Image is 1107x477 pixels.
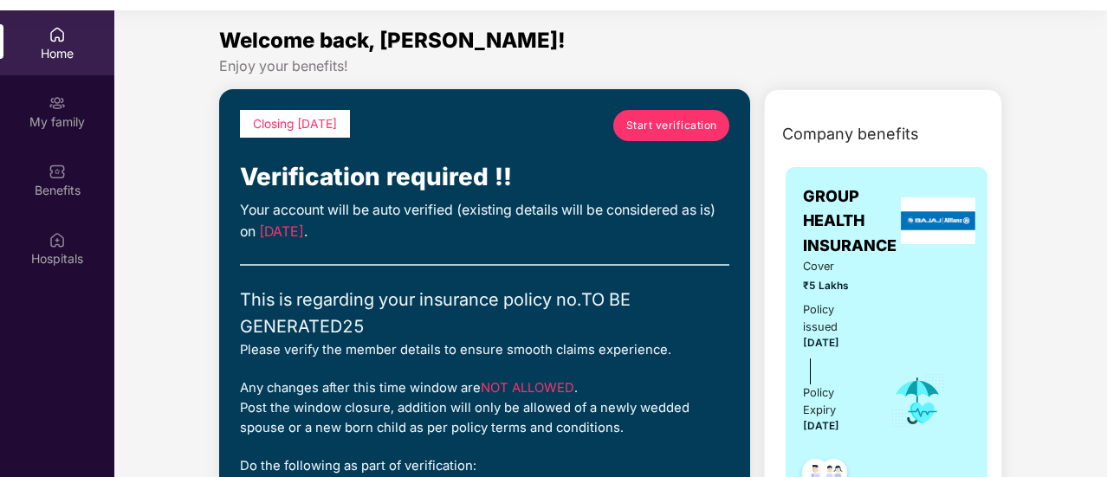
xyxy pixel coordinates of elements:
[49,26,66,43] img: svg+xml;base64,PHN2ZyBpZD0iSG9tZSIgeG1sbnM9Imh0dHA6Ly93d3cudzMub3JnLzIwMDAvc3ZnIiB3aWR0aD0iMjAiIG...
[803,278,866,294] span: ₹5 Lakhs
[782,122,919,146] span: Company benefits
[626,117,717,133] span: Start verification
[240,287,729,340] div: This is regarding your insurance policy no. TO BE GENERATED25
[253,117,337,131] span: Closing [DATE]
[240,200,729,243] div: Your account will be auto verified (existing details will be considered as is) on .
[613,110,729,141] a: Start verification
[49,163,66,180] img: svg+xml;base64,PHN2ZyBpZD0iQmVuZWZpdHMiIHhtbG5zPSJodHRwOi8vd3d3LnczLm9yZy8yMDAwL3N2ZyIgd2lkdGg9Ij...
[240,378,729,439] div: Any changes after this time window are . Post the window closure, addition will only be allowed o...
[803,301,866,336] div: Policy issued
[803,384,866,419] div: Policy Expiry
[803,337,839,349] span: [DATE]
[890,372,946,429] img: icon
[481,380,574,396] span: NOT ALLOWED
[240,158,729,197] div: Verification required !!
[259,223,304,240] span: [DATE]
[803,258,866,275] span: Cover
[803,184,897,258] span: GROUP HEALTH INSURANCE
[49,94,66,112] img: svg+xml;base64,PHN2ZyB3aWR0aD0iMjAiIGhlaWdodD0iMjAiIHZpZXdCb3g9IjAgMCAyMCAyMCIgZmlsbD0ibm9uZSIgeG...
[219,57,1002,75] div: Enjoy your benefits!
[49,231,66,248] img: svg+xml;base64,PHN2ZyBpZD0iSG9zcGl0YWxzIiB4bWxucz0iaHR0cDovL3d3dy53My5vcmcvMjAwMC9zdmciIHdpZHRoPS...
[219,28,566,53] span: Welcome back, [PERSON_NAME]!
[901,197,975,244] img: insurerLogo
[803,420,839,432] span: [DATE]
[240,456,729,476] div: Do the following as part of verification:
[240,340,729,360] div: Please verify the member details to ensure smooth claims experience.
